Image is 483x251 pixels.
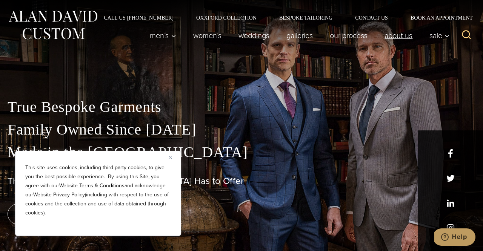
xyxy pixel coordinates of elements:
a: Website Privacy Policy [33,191,85,199]
h1: The Best Custom Suits [GEOGRAPHIC_DATA] Has to Offer [8,176,475,187]
a: Website Terms & Conditions [59,182,125,190]
iframe: Opens a widget where you can chat to one of our agents [434,228,475,247]
a: Book an Appointment [399,15,475,20]
a: book an appointment [8,204,113,225]
p: This site uses cookies, including third party cookies, to give you the best possible experience. ... [25,163,171,217]
p: True Bespoke Garments Family Owned Since [DATE] Made in the [GEOGRAPHIC_DATA] [8,96,475,164]
nav: Primary Navigation [142,28,454,43]
a: About Us [376,28,421,43]
button: Close [169,153,178,162]
a: Women’s [185,28,230,43]
img: Alan David Custom [8,8,98,42]
a: Contact Us [344,15,399,20]
nav: Secondary Navigation [92,15,475,20]
button: Men’s sub menu toggle [142,28,185,43]
a: weddings [230,28,278,43]
a: Galleries [278,28,321,43]
a: Call Us [PHONE_NUMBER] [92,15,185,20]
a: Oxxford Collection [185,15,268,20]
a: Our Process [321,28,376,43]
img: Close [169,156,172,159]
a: Bespoke Tailoring [268,15,344,20]
button: View Search Form [457,26,475,44]
button: Sale sub menu toggle [421,28,454,43]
